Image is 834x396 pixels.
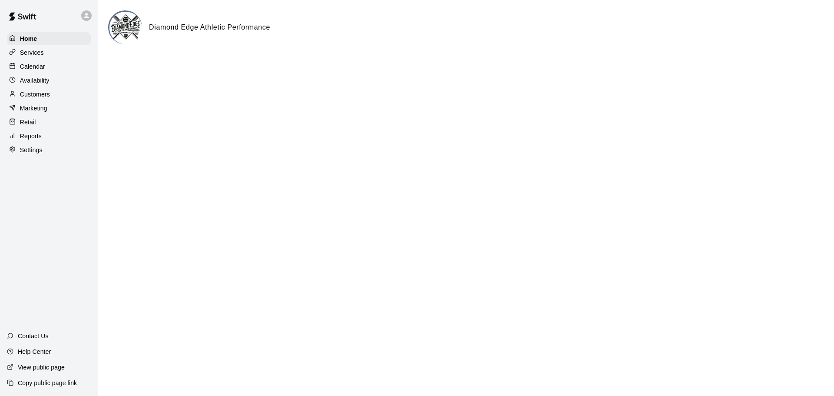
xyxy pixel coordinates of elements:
p: View public page [18,363,65,372]
p: Reports [20,132,42,140]
a: Services [7,46,91,59]
p: Customers [20,90,50,99]
h6: Diamond Edge Athletic Performance [149,22,270,33]
a: Customers [7,88,91,101]
p: Copy public page link [18,379,77,387]
a: Reports [7,130,91,143]
p: Calendar [20,62,45,71]
p: Help Center [18,347,51,356]
p: Retail [20,118,36,126]
p: Home [20,34,37,43]
a: Marketing [7,102,91,115]
a: Calendar [7,60,91,73]
a: Availability [7,74,91,87]
a: Home [7,32,91,45]
p: Availability [20,76,50,85]
p: Marketing [20,104,47,113]
p: Services [20,48,44,57]
a: Settings [7,143,91,156]
a: Retail [7,116,91,129]
p: Contact Us [18,332,49,340]
p: Settings [20,146,43,154]
img: Diamond Edge Athletic Performance logo [109,12,142,44]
